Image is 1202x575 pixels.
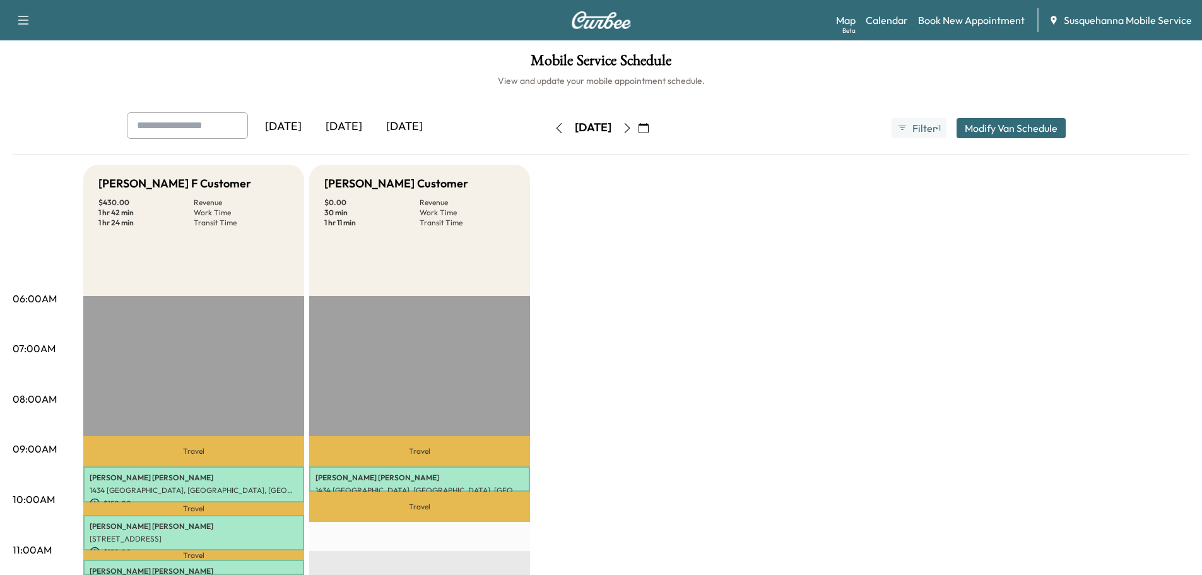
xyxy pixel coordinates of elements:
[83,436,304,466] p: Travel
[194,198,289,208] p: Revenue
[253,112,314,141] div: [DATE]
[309,436,530,466] p: Travel
[309,492,530,521] p: Travel
[90,521,298,531] p: [PERSON_NAME] [PERSON_NAME]
[13,291,57,306] p: 06:00AM
[374,112,435,141] div: [DATE]
[90,485,298,495] p: 1434 [GEOGRAPHIC_DATA], [GEOGRAPHIC_DATA], [GEOGRAPHIC_DATA], [GEOGRAPHIC_DATA]
[13,441,57,456] p: 09:00AM
[571,11,632,29] img: Curbee Logo
[98,208,194,218] p: 1 hr 42 min
[98,175,251,193] h5: [PERSON_NAME] F Customer
[420,198,515,208] p: Revenue
[98,218,194,228] p: 1 hr 24 min
[90,547,298,558] p: $ 150.00
[912,121,935,136] span: Filter
[1064,13,1192,28] span: Susquehanna Mobile Service
[575,120,611,136] div: [DATE]
[836,13,856,28] a: MapBeta
[194,218,289,228] p: Transit Time
[315,473,524,483] p: [PERSON_NAME] [PERSON_NAME]
[13,391,57,406] p: 08:00AM
[90,498,298,509] p: $ 150.00
[918,13,1025,28] a: Book New Appointment
[13,341,56,356] p: 07:00AM
[90,534,298,544] p: [STREET_ADDRESS]
[866,13,908,28] a: Calendar
[420,218,515,228] p: Transit Time
[98,198,194,208] p: $ 430.00
[314,112,374,141] div: [DATE]
[315,485,524,495] p: 1434 [GEOGRAPHIC_DATA], [GEOGRAPHIC_DATA], [GEOGRAPHIC_DATA], [GEOGRAPHIC_DATA]
[935,125,938,131] span: ●
[13,74,1189,87] h6: View and update your mobile appointment schedule.
[842,26,856,35] div: Beta
[194,208,289,218] p: Work Time
[83,550,304,560] p: Travel
[420,208,515,218] p: Work Time
[324,198,420,208] p: $ 0.00
[13,492,55,507] p: 10:00AM
[938,123,941,133] span: 1
[13,542,52,557] p: 11:00AM
[324,208,420,218] p: 30 min
[892,118,946,138] button: Filter●1
[957,118,1066,138] button: Modify Van Schedule
[324,175,468,193] h5: [PERSON_NAME] Customer
[13,53,1189,74] h1: Mobile Service Schedule
[324,218,420,228] p: 1 hr 11 min
[90,473,298,483] p: [PERSON_NAME] [PERSON_NAME]
[83,502,304,515] p: Travel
